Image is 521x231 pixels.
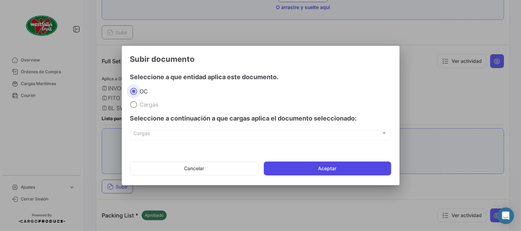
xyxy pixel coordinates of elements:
span: Cargas [134,132,381,138]
span: Cargas [137,101,159,108]
span: OC [137,88,148,95]
button: Cancelar [130,162,258,175]
button: Aceptar [264,162,391,175]
h4: Seleccione a continuación a que cargas aplica el documento seleccionado: [130,114,391,123]
div: Abrir Intercom Messenger [497,207,514,224]
h3: Subir documento [130,54,391,64]
h4: Seleccione a que entidad aplica este documento. [130,72,391,82]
